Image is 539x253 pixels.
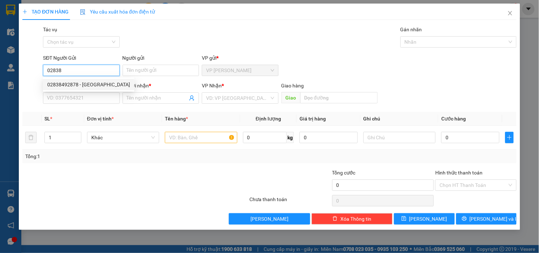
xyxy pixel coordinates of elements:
span: [PERSON_NAME] [409,215,447,223]
span: [PERSON_NAME] [250,215,289,223]
span: Khác [91,132,155,143]
span: plus [22,9,27,14]
span: user-add [189,95,195,101]
div: Người gửi [123,54,199,62]
div: Chưa thanh toán [249,195,331,208]
th: Ghi chú [361,112,438,126]
span: Xóa Thông tin [340,215,371,223]
button: delete [25,132,37,143]
label: Hình thức thanh toán [435,170,483,176]
span: Giá trị hàng [300,116,326,122]
button: save[PERSON_NAME] [394,213,454,225]
span: Giao [281,92,300,103]
span: Cước hàng [441,116,466,122]
span: kg [287,132,294,143]
div: Người nhận [123,82,199,90]
div: 02838492878 - [GEOGRAPHIC_DATA] [47,81,130,88]
button: printer[PERSON_NAME] và In [456,213,517,225]
span: Đơn vị tính [87,116,114,122]
div: VP gửi [202,54,278,62]
button: plus [505,132,514,143]
input: VD: Bàn, Ghế [165,132,237,143]
div: Tổng: 1 [25,152,209,160]
div: SĐT Người Gửi [43,54,119,62]
button: deleteXóa Thông tin [312,213,393,225]
label: Gán nhãn [400,27,422,32]
span: [PERSON_NAME] và In [470,215,519,223]
label: Tác vụ [43,27,57,32]
span: TẠO ĐƠN HÀNG [22,9,69,15]
span: Định lượng [256,116,281,122]
input: Dọc đường [300,92,378,103]
span: printer [462,216,467,222]
span: SL [44,116,50,122]
button: [PERSON_NAME] [229,213,310,225]
img: icon [80,9,86,15]
span: delete [333,216,338,222]
span: Yêu cầu xuất hóa đơn điện tử [80,9,155,15]
input: 0 [300,132,358,143]
input: Ghi Chú [363,132,436,143]
span: Giao hàng [281,83,304,88]
span: VP Nhận [202,83,222,88]
div: 02838492878 - NGA [43,79,134,90]
span: save [401,216,406,222]
span: Tổng cước [332,170,356,176]
button: Close [500,4,520,23]
span: close [507,10,513,16]
span: plus [506,135,513,140]
span: VP Tân Bình [206,65,274,76]
span: Tên hàng [165,116,188,122]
